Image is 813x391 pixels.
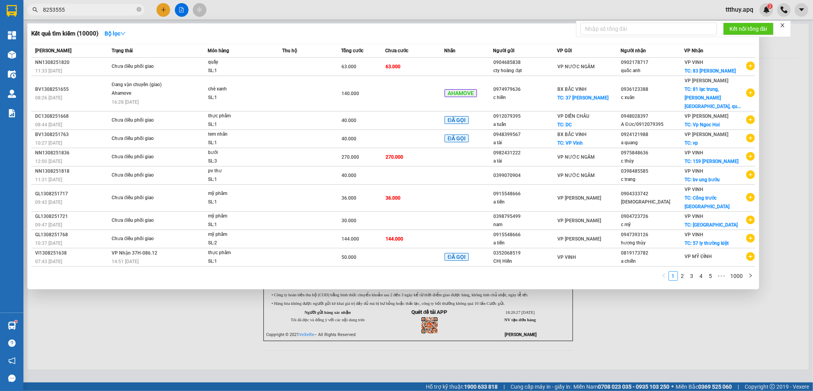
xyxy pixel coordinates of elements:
a: 5 [706,272,715,280]
div: 0819173782 [621,249,684,257]
span: VP VINH [557,255,576,260]
div: 0947393126 [621,231,684,239]
div: tem nhãn [208,130,267,139]
span: 40.000 [342,118,356,123]
div: mỹ phẩm [208,212,267,221]
div: NN1308251836 [35,149,109,157]
span: TC: 83 [PERSON_NAME] [685,68,736,74]
a: 2 [678,272,687,280]
span: Tổng cước [341,48,363,53]
div: quốc anh [621,67,684,75]
strong: Bộ lọc [105,30,126,37]
span: TC: 159 [PERSON_NAME] [685,159,739,164]
div: A Đức/0912079395 [621,120,684,129]
div: SL: 1 [208,198,267,207]
div: 0904333742 [621,190,684,198]
div: 0904685838 [494,58,557,67]
span: plus-circle [746,88,755,97]
span: VP [PERSON_NAME] [685,113,729,119]
span: 36.000 [386,195,400,201]
span: plus-circle [746,234,755,242]
span: BX BẮC VINH [557,87,587,92]
div: c trang [621,175,684,184]
div: BV1308251655 [35,85,109,94]
span: VP VINH [685,214,704,219]
div: a tài [494,139,557,147]
span: message [8,375,16,382]
h3: Kết quả tìm kiếm ( 10000 ) [31,30,98,38]
span: 14:51 [DATE] [112,259,139,264]
span: question-circle [8,340,16,347]
span: close-circle [137,7,141,12]
div: SL: 2 [208,239,267,248]
span: 270.000 [342,154,359,160]
div: [DEMOGRAPHIC_DATA] [621,198,684,206]
li: Previous Page [659,271,669,281]
div: Chưa điều phối giao [112,62,170,71]
li: Next Page [746,271,755,281]
span: VP [PERSON_NAME] [685,78,729,83]
li: 1000 [728,271,746,281]
span: right [748,273,753,278]
span: VP Nhận [685,48,704,53]
span: Món hàng [208,48,229,53]
span: Chưa cước [385,48,408,53]
span: 11:33 [DATE] [35,68,62,74]
div: SL: 1 [208,67,267,75]
div: a tuấn [494,120,557,129]
div: a tài [494,157,557,165]
span: VP NƯỚC NGẦM [557,154,595,160]
div: SL: 1 [208,257,267,266]
span: TC: 57 ly thường kiệt [685,241,729,246]
div: VI1308251638 [35,249,109,257]
div: quầy [208,58,267,67]
span: 16:28 [DATE] [112,99,139,105]
span: TC: DC [557,122,572,127]
div: chè xanh [208,85,267,94]
span: 09:47 [DATE] [35,222,62,228]
span: plus-circle [746,252,755,261]
span: TC: vp [685,140,698,146]
div: 0948399567 [494,131,557,139]
button: Bộ lọcdown [98,27,132,40]
input: Tìm tên, số ĐT hoặc mã đơn [43,5,135,14]
li: 3 [687,271,697,281]
div: 0902178717 [621,58,684,67]
span: 140.000 [342,91,359,96]
span: 08:44 [DATE] [35,122,62,127]
span: ĐÃ GỌI [445,253,469,261]
div: 0948028397 [621,112,684,120]
div: 0398795499 [494,212,557,221]
span: plus-circle [746,62,755,70]
span: VP [PERSON_NAME] [685,132,729,137]
li: 1 [669,271,678,281]
a: 3 [688,272,696,280]
div: c xuân [621,94,684,102]
span: plus-circle [746,134,755,142]
span: 36.000 [342,195,356,201]
span: 270.000 [386,154,403,160]
div: 0974979636 [494,85,557,94]
span: Người gửi [493,48,515,53]
span: 08:26 [DATE] [35,95,62,101]
div: Chưa điều phối giao [112,116,170,125]
span: 10:27 [DATE] [35,140,62,146]
span: 63.000 [342,64,356,69]
div: GL1308251717 [35,190,109,198]
div: Chưa điều phối giao [112,134,170,143]
div: NN1308251820 [35,58,109,67]
span: 09:42 [DATE] [35,200,62,205]
span: Kết nối tổng đài [729,25,767,33]
span: VP VINH [685,187,704,192]
a: 1 [669,272,678,280]
div: DC1308251668 [35,112,109,120]
span: 40.000 [342,136,356,142]
div: 0904723726 [621,212,684,221]
span: 12:00 [DATE] [35,159,62,164]
span: 40.000 [342,173,356,178]
span: VP [PERSON_NAME] [557,236,601,242]
span: AHAMOVE [445,89,477,97]
div: c thúy [621,157,684,165]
